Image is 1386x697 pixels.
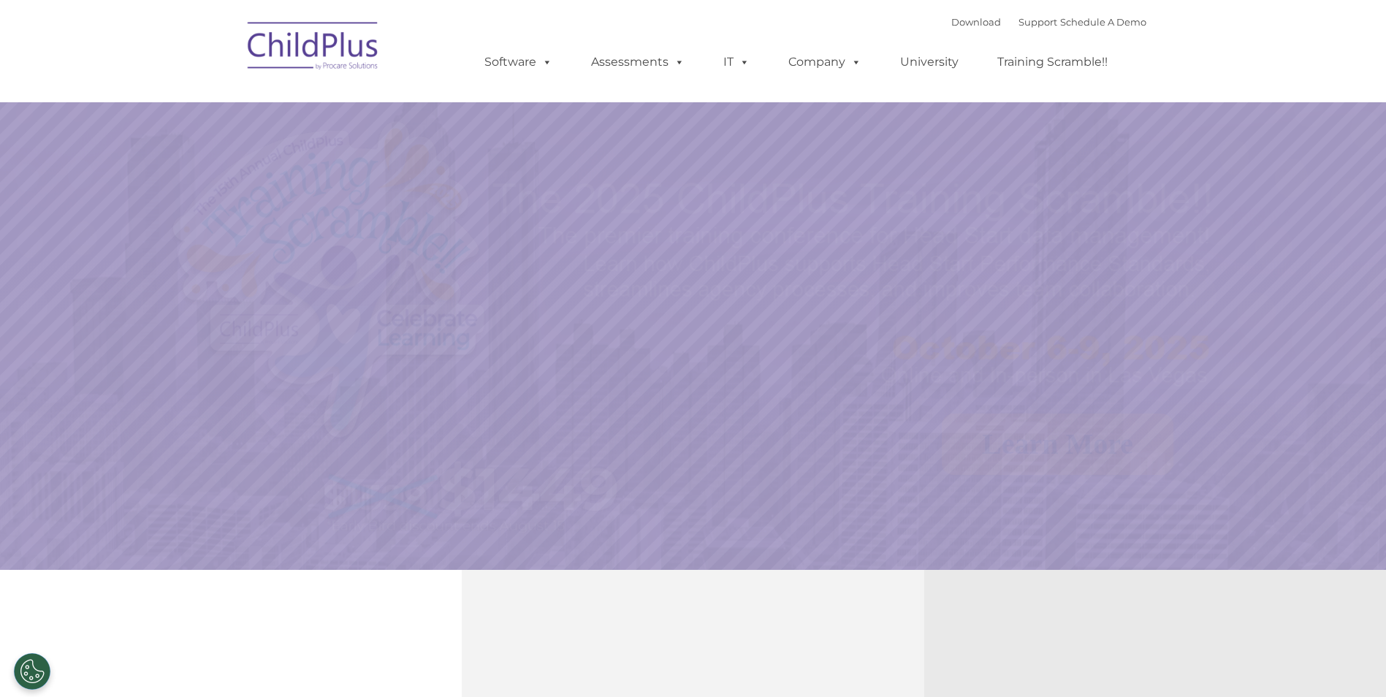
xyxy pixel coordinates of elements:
[1018,16,1057,28] a: Support
[470,47,567,77] a: Software
[983,47,1122,77] a: Training Scramble!!
[774,47,876,77] a: Company
[240,12,387,85] img: ChildPlus by Procare Solutions
[709,47,764,77] a: IT
[951,16,1001,28] a: Download
[576,47,699,77] a: Assessments
[14,653,50,690] button: Cookies Settings
[942,414,1173,475] a: Learn More
[951,16,1146,28] font: |
[886,47,973,77] a: University
[1060,16,1146,28] a: Schedule A Demo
